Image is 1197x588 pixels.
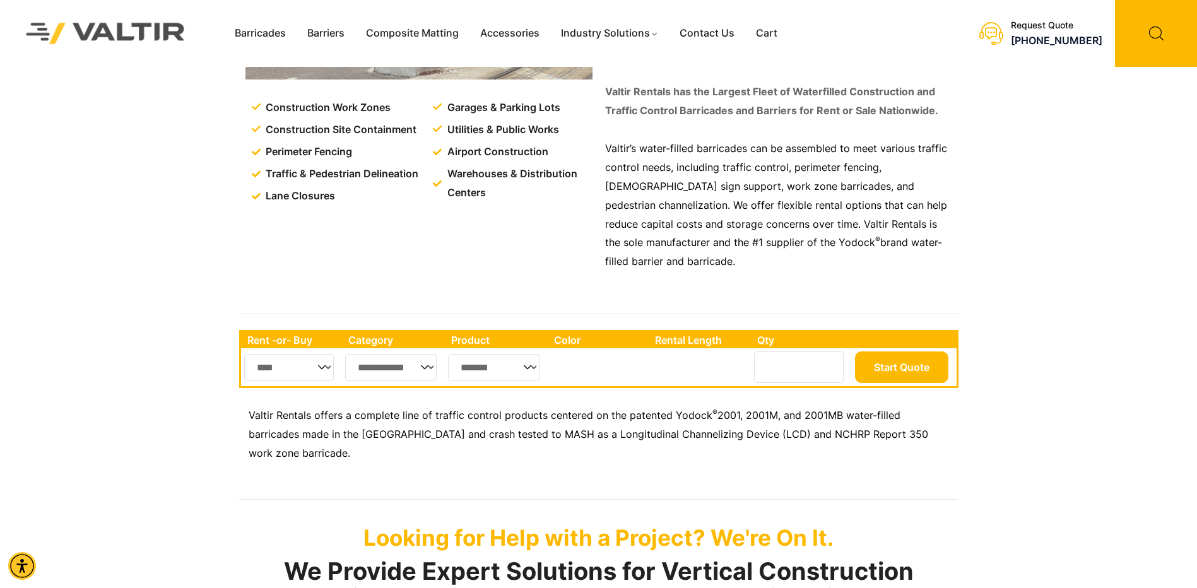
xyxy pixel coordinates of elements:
[444,143,548,162] span: Airport Construction
[712,408,717,417] sup: ®
[855,351,948,383] button: Start Quote
[444,165,595,203] span: Warehouses & Distribution Centers
[9,6,202,61] img: Valtir Rentals
[444,98,560,117] span: Garages & Parking Lots
[751,332,851,348] th: Qty
[605,83,952,121] p: Valtir Rentals has the Largest Fleet of Waterfilled Construction and Traffic Control Barricades a...
[649,332,751,348] th: Rental Length
[469,24,550,43] a: Accessories
[262,121,416,139] span: Construction Site Containment
[262,165,418,184] span: Traffic & Pedestrian Delineation
[448,354,540,381] select: Single select
[8,552,36,580] div: Accessibility Menu
[605,139,952,271] p: Valtir’s water-filled barricades can be assembled to meet various traffic control needs, includin...
[297,24,355,43] a: Barriers
[262,98,391,117] span: Construction Work Zones
[224,24,297,43] a: Barricades
[244,354,334,381] select: Single select
[355,24,469,43] a: Composite Matting
[445,332,548,348] th: Product
[262,187,335,206] span: Lane Closures
[444,121,559,139] span: Utilities & Public Works
[342,332,445,348] th: Category
[548,332,649,348] th: Color
[550,24,669,43] a: Industry Solutions
[1011,20,1102,31] div: Request Quote
[1011,34,1102,47] a: call (888) 496-3625
[754,351,844,383] input: Number
[669,24,745,43] a: Contact Us
[345,354,437,381] select: Single select
[745,24,788,43] a: Cart
[239,524,958,551] p: Looking for Help with a Project? We're On It.
[262,143,352,162] span: Perimeter Fencing
[249,409,712,421] span: Valtir Rentals offers a complete line of traffic control products centered on the patented Yodock
[875,235,880,244] sup: ®
[249,409,928,459] span: 2001, 2001M, and 2001MB water-filled barricades made in the [GEOGRAPHIC_DATA] and crash tested to...
[241,332,342,348] th: Rent -or- Buy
